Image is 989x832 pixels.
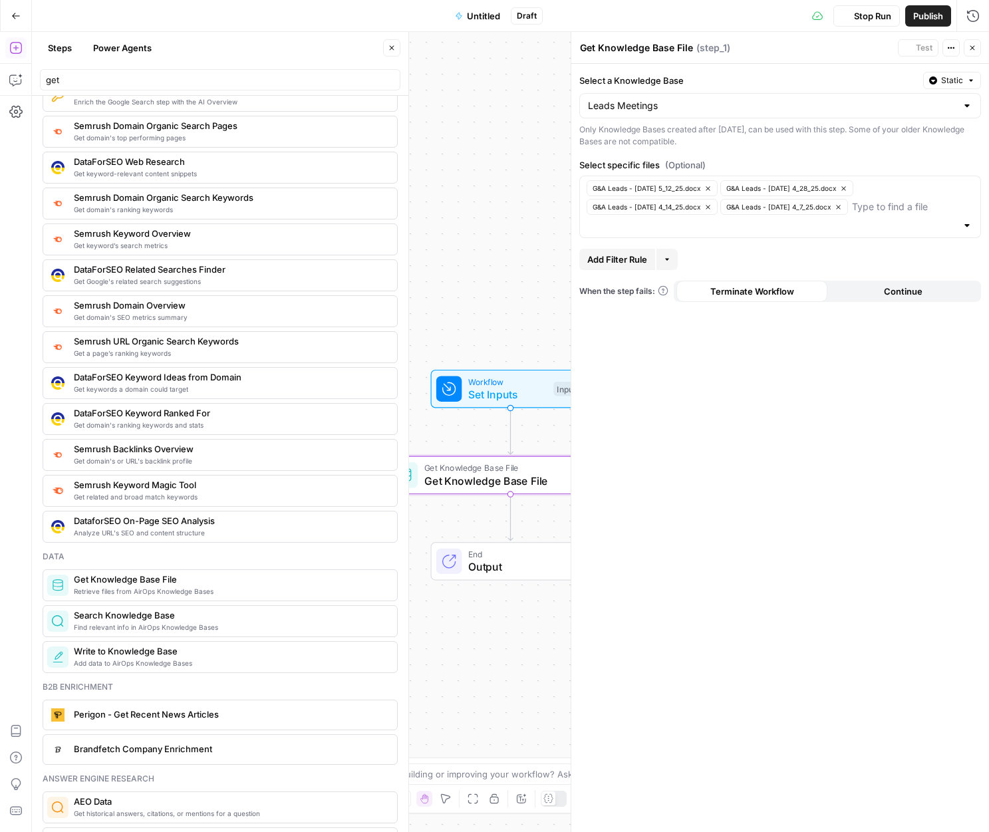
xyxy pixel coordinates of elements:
[508,494,513,541] g: Edge from step_1 to end
[74,227,386,240] span: Semrush Keyword Overview
[74,204,386,215] span: Get domain's ranking keywords
[579,285,668,297] a: When the step fails:
[74,96,386,107] span: Enrich the Google Search step with the AI Overview
[468,559,577,575] span: Output
[665,158,706,172] span: (Optional)
[588,99,956,112] input: Leads Meetings
[424,462,592,474] span: Get Knowledge Base File
[51,269,65,282] img: 9u0p4zbvbrir7uayayktvs1v5eg0
[593,183,700,194] span: G&A Leads - [DATE] 5_12_25.docx
[74,299,386,312] span: Semrush Domain Overview
[74,384,386,394] span: Get keywords a domain could target
[43,551,398,563] div: Data
[74,514,386,527] span: DataforSEO On-Page SEO Analysis
[51,412,65,426] img: 3iojl28do7crl10hh26nxau20pae
[74,155,386,168] span: DataForSEO Web Research
[74,191,386,204] span: Semrush Domain Organic Search Keywords
[726,183,836,194] span: G&A Leads - [DATE] 4_28_25.docx
[46,73,394,86] input: Search steps
[587,180,718,196] button: G&A Leads - [DATE] 5_12_25.docx
[941,74,963,86] span: Static
[74,586,386,597] span: Retrieve files from AirOps Knowledge Bases
[827,281,978,302] button: Continue
[387,370,635,408] div: WorkflowSet InputsInputs
[579,249,655,270] button: Add Filter Rule
[51,305,65,317] img: 4e4w6xi9sjogcjglmt5eorgxwtyu
[553,382,583,396] div: Inputs
[74,442,386,456] span: Semrush Backlinks Overview
[447,5,508,27] button: Untitled
[74,527,386,538] span: Analyze URL's SEO and content structure
[74,406,386,420] span: DataForSEO Keyword Ranked For
[51,198,65,209] img: p4kt2d9mz0di8532fmfgvfq6uqa0
[74,168,386,179] span: Get keyword-relevant content snippets
[720,199,848,215] button: G&A Leads - [DATE] 4_7_25.docx
[51,341,65,352] img: ey5lt04xp3nqzrimtu8q5fsyor3u
[852,200,972,213] input: Type to find a file
[74,119,386,132] span: Semrush Domain Organic Search Pages
[51,161,65,174] img: 3hnddut9cmlpnoegpdll2wmnov83
[74,276,386,287] span: Get Google's related search suggestions
[898,39,938,57] button: Test
[710,285,794,298] span: Terminate Workflow
[74,370,386,384] span: DataForSEO Keyword Ideas from Domain
[467,9,500,23] span: Untitled
[720,180,853,196] button: G&A Leads - [DATE] 4_28_25.docx
[517,10,537,22] span: Draft
[74,312,386,323] span: Get domain's SEO metrics summary
[916,42,932,54] span: Test
[74,335,386,348] span: Semrush URL Organic Search Keywords
[579,74,918,87] label: Select a Knowledge Base
[424,473,592,489] span: Get Knowledge Base File
[468,386,547,402] span: Set Inputs
[74,742,386,756] span: Brandfetch Company Enrichment
[854,9,891,23] span: Stop Run
[587,199,718,215] button: G&A Leads - [DATE] 4_14_25.docx
[726,202,831,212] span: G&A Leads - [DATE] 4_7_25.docx
[387,456,635,495] div: Get Knowledge Base FileGet Knowledge Base FileStep 1
[579,124,981,148] div: Only Knowledge Bases created after [DATE], can be used with this step. Some of your older Knowled...
[74,478,386,491] span: Semrush Keyword Magic Tool
[74,808,386,819] span: Get historical answers, citations, or mentions for a question
[74,240,386,251] span: Get keyword’s search metrics
[833,5,900,27] button: Stop Run
[508,408,513,455] g: Edge from start to step_1
[43,681,398,693] div: B2b enrichment
[74,263,386,276] span: DataForSEO Related Searches Finder
[579,158,981,172] label: Select specific files
[74,456,386,466] span: Get domain's or URL's backlink profile
[468,375,547,388] span: Workflow
[74,658,386,668] span: Add data to AirOps Knowledge Bases
[43,773,398,785] div: Answer engine research
[74,622,386,632] span: Find relevant info in AirOps Knowledge Bases
[51,376,65,390] img: qj0lddqgokrswkyaqb1p9cmo0sp5
[74,348,386,358] span: Get a page’s ranking keywords
[905,5,951,27] button: Publish
[923,72,981,89] button: Static
[696,41,730,55] span: ( step_1 )
[51,520,65,533] img: y3iv96nwgxbwrvt76z37ug4ox9nv
[74,491,386,502] span: Get related and broad match keywords
[51,449,65,460] img: 3lyvnidk9veb5oecvmize2kaffdg
[74,132,386,143] span: Get domain's top performing pages
[85,37,160,59] button: Power Agents
[884,285,922,298] span: Continue
[593,202,700,212] span: G&A Leads - [DATE] 4_14_25.docx
[468,548,577,561] span: End
[51,89,65,102] img: 73nre3h8eff8duqnn8tc5kmlnmbe
[51,484,65,497] img: 8a3tdog8tf0qdwwcclgyu02y995m
[40,37,80,59] button: Steps
[51,708,65,722] img: jle3u2szsrfnwtkz0xrwrcblgop0
[74,644,386,658] span: Write to Knowledge Base
[913,9,943,23] span: Publish
[74,573,386,586] span: Get Knowledge Base File
[51,743,65,756] img: d2drbpdw36vhgieguaa2mb4tee3c
[74,708,386,721] span: Perigon - Get Recent News Articles
[74,609,386,622] span: Search Knowledge Base
[587,253,647,266] span: Add Filter Rule
[74,795,386,808] span: AEO Data
[74,420,386,430] span: Get domain's ranking keywords and stats
[580,41,693,55] textarea: Get Knowledge Base File
[387,542,635,581] div: EndOutput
